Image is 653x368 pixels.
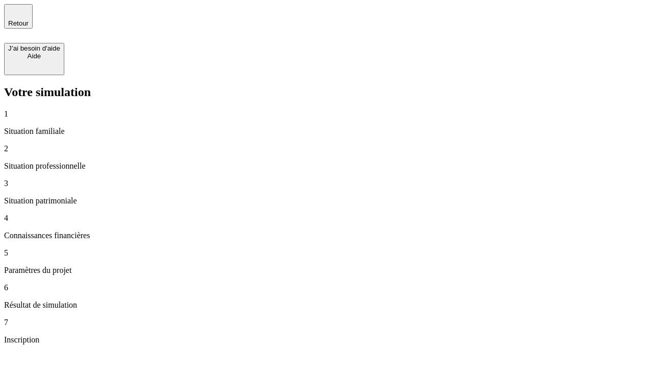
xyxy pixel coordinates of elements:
p: Résultat de simulation [4,301,649,310]
span: Retour [8,19,29,27]
p: 1 [4,109,649,119]
p: 7 [4,318,649,327]
p: Situation patrimoniale [4,196,649,205]
p: 5 [4,248,649,258]
div: J’ai besoin d'aide [8,44,60,52]
button: Retour [4,4,33,29]
p: Connaissances financières [4,231,649,240]
p: Paramètres du projet [4,266,649,275]
h2: Votre simulation [4,85,649,99]
p: 6 [4,283,649,292]
p: 4 [4,214,649,223]
button: J’ai besoin d'aideAide [4,43,64,75]
p: 2 [4,144,649,153]
div: Aide [8,52,60,60]
p: Situation familiale [4,127,649,136]
p: 3 [4,179,649,188]
p: Inscription [4,335,649,344]
p: Situation professionnelle [4,162,649,171]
